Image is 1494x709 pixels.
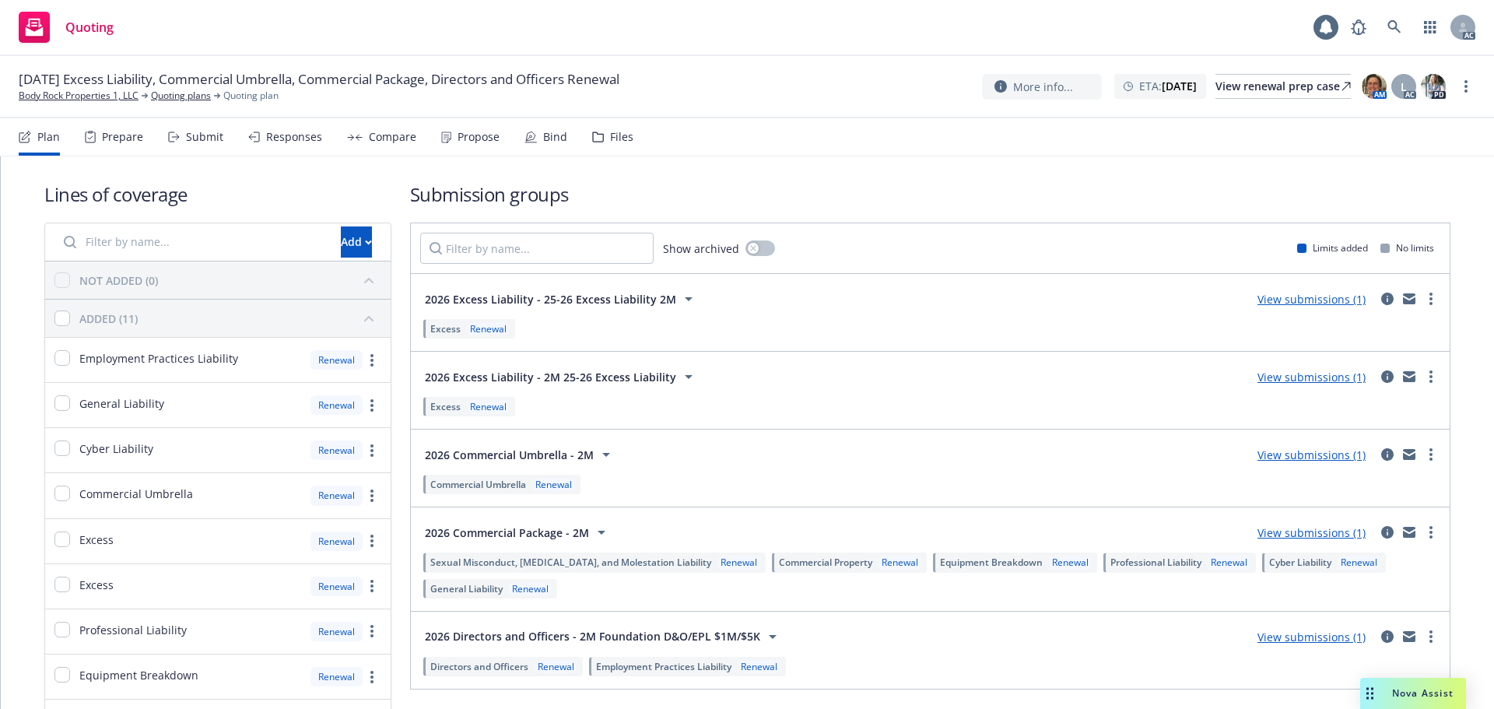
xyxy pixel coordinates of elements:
a: Search [1379,12,1410,43]
a: more [363,622,381,641]
a: more [1422,523,1440,542]
a: more [363,486,381,505]
span: L [1401,79,1407,95]
span: 2026 Commercial Package - 2M [425,525,589,541]
div: Renewal [1338,556,1380,569]
span: Cyber Liability [79,440,153,457]
span: Equipment Breakdown [79,667,198,683]
button: More info... [982,74,1102,100]
a: circleInformation [1378,367,1397,386]
span: Excess [79,577,114,593]
div: Bind [543,131,567,143]
a: mail [1400,627,1419,646]
span: Commercial Umbrella [79,486,193,502]
div: Renewal [310,622,363,641]
a: mail [1400,445,1419,464]
div: Renewal [310,350,363,370]
img: photo [1362,74,1387,99]
div: Renewal [532,478,575,491]
span: Excess [79,532,114,548]
a: more [363,351,381,370]
span: More info... [1013,79,1073,95]
div: Renewal [738,660,780,673]
div: Renewal [509,582,552,595]
a: View submissions (1) [1257,448,1366,462]
strong: [DATE] [1162,79,1197,93]
a: View renewal prep case [1215,74,1351,99]
button: Nova Assist [1360,678,1466,709]
a: Switch app [1415,12,1446,43]
a: circleInformation [1378,627,1397,646]
a: View submissions (1) [1257,630,1366,644]
a: circleInformation [1378,290,1397,308]
span: Commercial Property [779,556,872,569]
div: Renewal [879,556,921,569]
div: Files [610,131,633,143]
a: mail [1400,523,1419,542]
span: 2026 Directors and Officers - 2M Foundation D&O/EPL $1M/$5K [425,628,760,644]
a: Body Rock Properties 1, LLC [19,89,139,103]
a: mail [1400,290,1419,308]
a: Report a Bug [1343,12,1374,43]
span: Employment Practices Liability [596,660,731,673]
div: Renewal [310,667,363,686]
div: Renewal [310,440,363,460]
h1: Submission groups [410,181,1450,207]
div: NOT ADDED (0) [79,272,158,289]
button: ADDED (11) [79,306,381,331]
button: 2026 Commercial Umbrella - 2M [420,439,620,470]
img: photo [1421,74,1446,99]
span: ETA : [1139,78,1197,94]
div: Renewal [1049,556,1092,569]
button: 2026 Excess Liability - 2M 25-26 Excess Liability [420,361,703,392]
span: 2026 Commercial Umbrella - 2M [425,447,594,463]
div: Prepare [102,131,143,143]
div: Renewal [717,556,760,569]
span: Directors and Officers [430,660,528,673]
div: Plan [37,131,60,143]
span: Excess [430,322,461,335]
div: Propose [458,131,500,143]
a: View submissions (1) [1257,292,1366,307]
div: ADDED (11) [79,311,138,327]
a: more [1457,77,1475,96]
div: Renewal [310,577,363,596]
a: circleInformation [1378,445,1397,464]
button: 2026 Excess Liability - 25-26 Excess Liability 2M [420,283,703,314]
a: more [1422,627,1440,646]
span: Professional Liability [1110,556,1201,569]
span: Professional Liability [79,622,187,638]
span: Quoting plan [223,89,279,103]
span: General Liability [79,395,164,412]
a: more [363,532,381,550]
div: Renewal [467,322,510,335]
button: Add [341,226,372,258]
div: View renewal prep case [1215,75,1351,98]
a: more [363,396,381,415]
span: [DATE] Excess Liability, Commercial Umbrella, Commercial Package, Directors and Officers Renewal [19,70,619,89]
div: Renewal [535,660,577,673]
span: Quoting [65,21,114,33]
div: Responses [266,131,322,143]
span: Cyber Liability [1269,556,1331,569]
a: more [363,577,381,595]
span: Show archived [663,240,739,257]
div: Renewal [310,395,363,415]
input: Filter by name... [420,233,654,264]
span: 2026 Excess Liability - 2M 25-26 Excess Liability [425,369,676,385]
button: NOT ADDED (0) [79,268,381,293]
div: Submit [186,131,223,143]
a: more [1422,367,1440,386]
span: 2026 Excess Liability - 25-26 Excess Liability 2M [425,291,676,307]
a: View submissions (1) [1257,370,1366,384]
div: Renewal [310,486,363,505]
div: Renewal [467,400,510,413]
span: General Liability [430,582,503,595]
a: more [363,441,381,460]
a: View submissions (1) [1257,525,1366,540]
div: No limits [1380,241,1434,254]
span: Nova Assist [1392,686,1454,700]
a: more [1422,290,1440,308]
h1: Lines of coverage [44,181,391,207]
span: Equipment Breakdown [940,556,1043,569]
